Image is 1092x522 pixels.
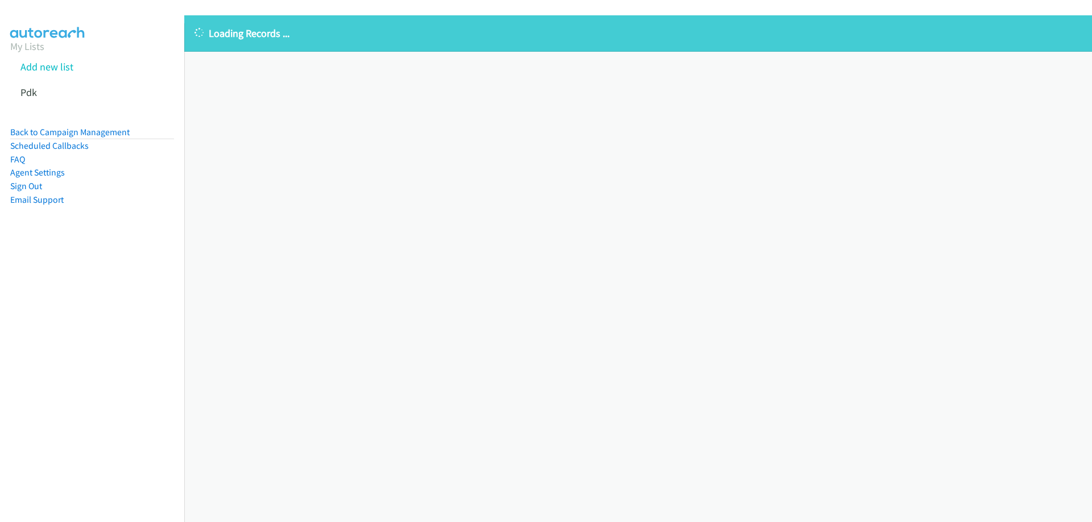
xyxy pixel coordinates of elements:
[10,194,64,205] a: Email Support
[10,167,65,178] a: Agent Settings
[10,127,130,137] a: Back to Campaign Management
[20,86,37,99] a: Pdk
[10,40,44,53] a: My Lists
[10,181,42,191] a: Sign Out
[195,26,1082,41] p: Loading Records ...
[10,154,25,165] a: FAQ
[10,140,89,151] a: Scheduled Callbacks
[20,60,73,73] a: Add new list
